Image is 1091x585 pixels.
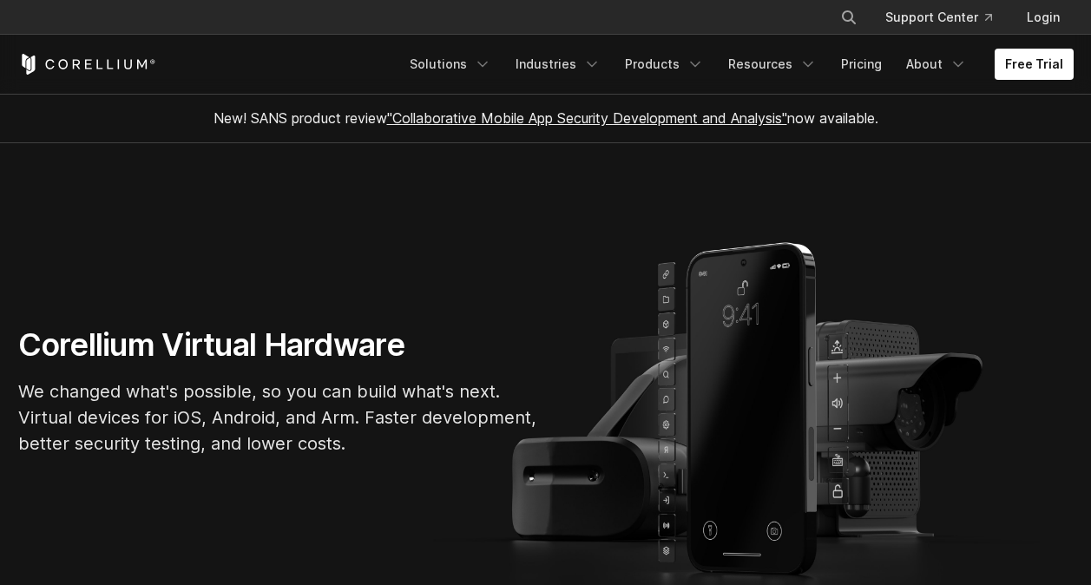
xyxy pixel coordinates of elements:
a: Login [1013,2,1074,33]
p: We changed what's possible, so you can build what's next. Virtual devices for iOS, Android, and A... [18,378,539,457]
div: Navigation Menu [399,49,1074,80]
a: Free Trial [995,49,1074,80]
a: Pricing [831,49,892,80]
div: Navigation Menu [819,2,1074,33]
a: Products [615,49,714,80]
h1: Corellium Virtual Hardware [18,325,539,365]
button: Search [833,2,864,33]
a: Solutions [399,49,502,80]
a: Support Center [871,2,1006,33]
a: About [896,49,977,80]
a: Corellium Home [18,54,156,75]
a: Industries [505,49,611,80]
span: New! SANS product review now available. [214,109,878,127]
a: "Collaborative Mobile App Security Development and Analysis" [387,109,787,127]
a: Resources [718,49,827,80]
